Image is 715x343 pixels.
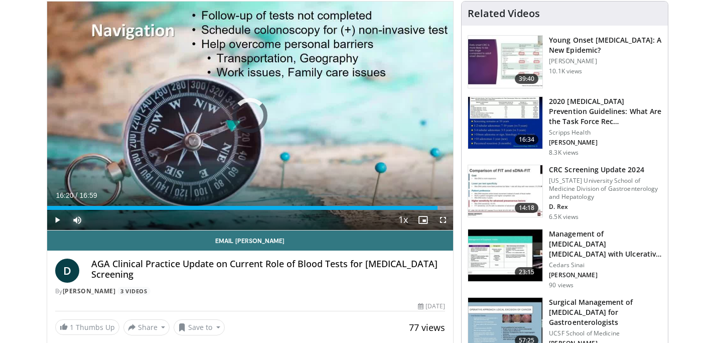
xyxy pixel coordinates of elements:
a: 1 Thumbs Up [55,319,119,335]
span: / [76,191,78,199]
h4: AGA Clinical Practice Update on Current Role of Blood Tests for [MEDICAL_DATA] Screening [91,259,446,280]
a: 14:18 CRC Screening Update 2024 [US_STATE] University School of Medicine Division of Gastroentero... [468,165,662,221]
button: Share [123,319,170,335]
span: 16:20 [56,191,74,199]
p: [US_STATE] University School of Medicine Division of Gastroenterology and Hepatology [549,177,662,201]
div: [DATE] [418,302,445,311]
img: 1ac37fbe-7b52-4c81-8c6c-a0dd688d0102.150x105_q85_crop-smart_upscale.jpg [468,97,542,149]
button: Fullscreen [433,210,453,230]
a: [PERSON_NAME] [63,287,116,295]
div: Progress Bar [47,206,454,210]
button: Mute [67,210,87,230]
h3: Management of [MEDICAL_DATA] [MEDICAL_DATA] with Ulcerative [MEDICAL_DATA] [549,229,662,259]
span: 77 views [409,321,445,333]
img: 91500494-a7c6-4302-a3df-6280f031e251.150x105_q85_crop-smart_upscale.jpg [468,165,542,217]
h3: Surgical Management of [MEDICAL_DATA] for Gastroenterologists [549,297,662,327]
span: 39:40 [515,74,539,84]
span: 23:15 [515,267,539,277]
button: Playback Rate [393,210,413,230]
span: 14:18 [515,203,539,213]
p: 6.5K views [549,213,579,221]
p: UCSF School of Medicine [549,329,662,337]
p: D. Rex [549,203,662,211]
button: Play [47,210,67,230]
a: 23:15 Management of [MEDICAL_DATA] [MEDICAL_DATA] with Ulcerative [MEDICAL_DATA] Cedars Sinai [PE... [468,229,662,289]
a: 16:34 2020 [MEDICAL_DATA] Prevention Guidelines: What Are the Task Force Rec… Scripps Health [PER... [468,96,662,157]
button: Save to [174,319,225,335]
img: b23cd043-23fa-4b3f-b698-90acdd47bf2e.150x105_q85_crop-smart_upscale.jpg [468,36,542,88]
h3: CRC Screening Update 2024 [549,165,662,175]
a: 39:40 Young Onset [MEDICAL_DATA]: A New Epidemic? [PERSON_NAME] 10.1K views [468,35,662,88]
h3: 2020 [MEDICAL_DATA] Prevention Guidelines: What Are the Task Force Rec… [549,96,662,127]
span: 16:59 [79,191,97,199]
p: Cedars Sinai [549,261,662,269]
p: [PERSON_NAME] [549,57,662,65]
h3: Young Onset [MEDICAL_DATA]: A New Epidemic? [549,35,662,55]
h4: Related Videos [468,8,540,20]
span: 16:34 [515,135,539,145]
p: [PERSON_NAME] [549,271,662,279]
p: [PERSON_NAME] [549,139,662,147]
p: 8.3K views [549,149,579,157]
img: 5fe88c0f-9f33-4433-ade1-79b064a0283b.150x105_q85_crop-smart_upscale.jpg [468,230,542,282]
video-js: Video Player [47,2,454,231]
p: 90 views [549,281,574,289]
p: Scripps Health [549,129,662,137]
button: Enable picture-in-picture mode [413,210,433,230]
a: D [55,259,79,283]
a: 3 Videos [117,287,151,295]
span: 1 [70,322,74,332]
a: Email [PERSON_NAME] [47,231,454,251]
div: By [55,287,446,296]
p: 10.1K views [549,67,582,75]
